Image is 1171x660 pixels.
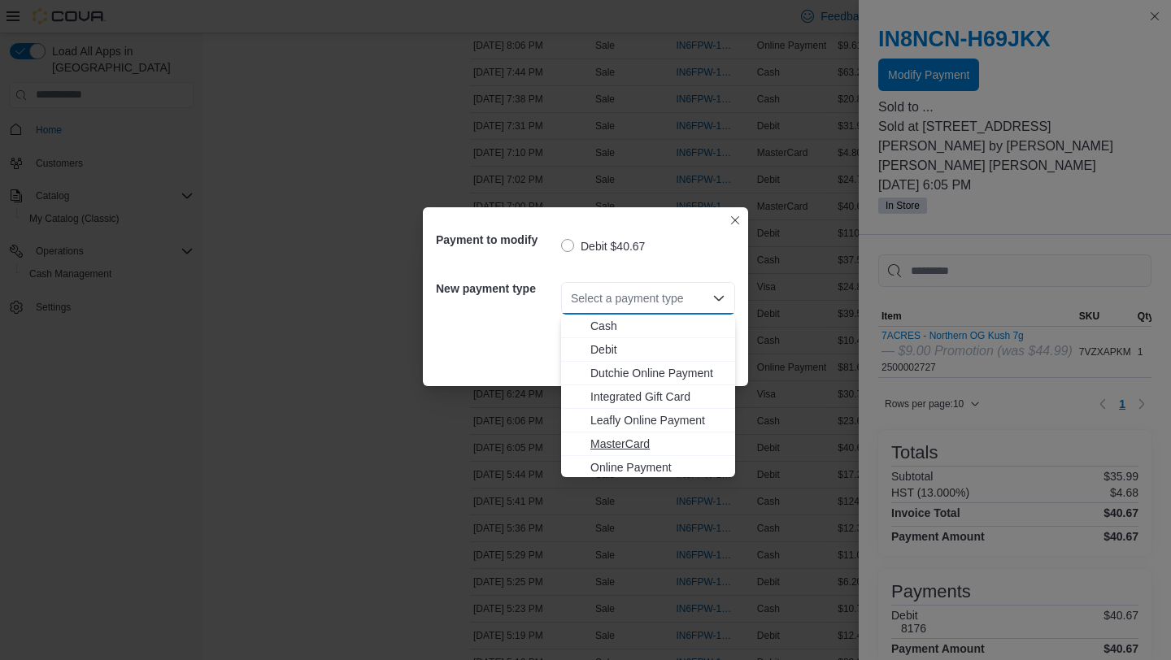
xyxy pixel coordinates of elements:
input: Accessible screen reader label [571,289,572,308]
span: Debit [590,341,725,358]
button: Online Payment [561,456,735,480]
button: Dutchie Online Payment [561,362,735,385]
span: Leafly Online Payment [590,412,725,428]
button: Integrated Gift Card [561,385,735,409]
span: Online Payment [590,459,725,475]
button: Closes this modal window [725,211,745,230]
h5: New payment type [436,272,558,305]
span: Integrated Gift Card [590,389,725,405]
h5: Payment to modify [436,224,558,256]
span: MasterCard [590,436,725,452]
button: Close list of options [712,292,725,305]
button: Leafly Online Payment [561,409,735,432]
span: Dutchie Online Payment [590,365,725,381]
button: Cash [561,315,735,338]
span: Cash [590,318,725,334]
button: MasterCard [561,432,735,456]
button: Debit [561,338,735,362]
label: Debit $40.67 [561,237,645,256]
div: Choose from the following options [561,315,735,503]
